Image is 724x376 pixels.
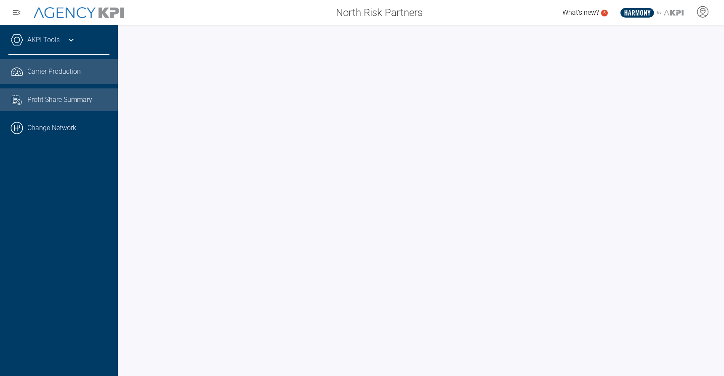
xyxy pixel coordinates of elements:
[601,10,608,16] a: 5
[27,67,81,77] span: Carrier Production
[603,11,606,15] text: 5
[562,8,599,16] span: What's new?
[27,95,92,105] span: Profit Share Summary
[34,7,124,19] img: AgencyKPI
[27,35,60,45] a: AKPI Tools
[336,5,423,20] span: North Risk Partners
